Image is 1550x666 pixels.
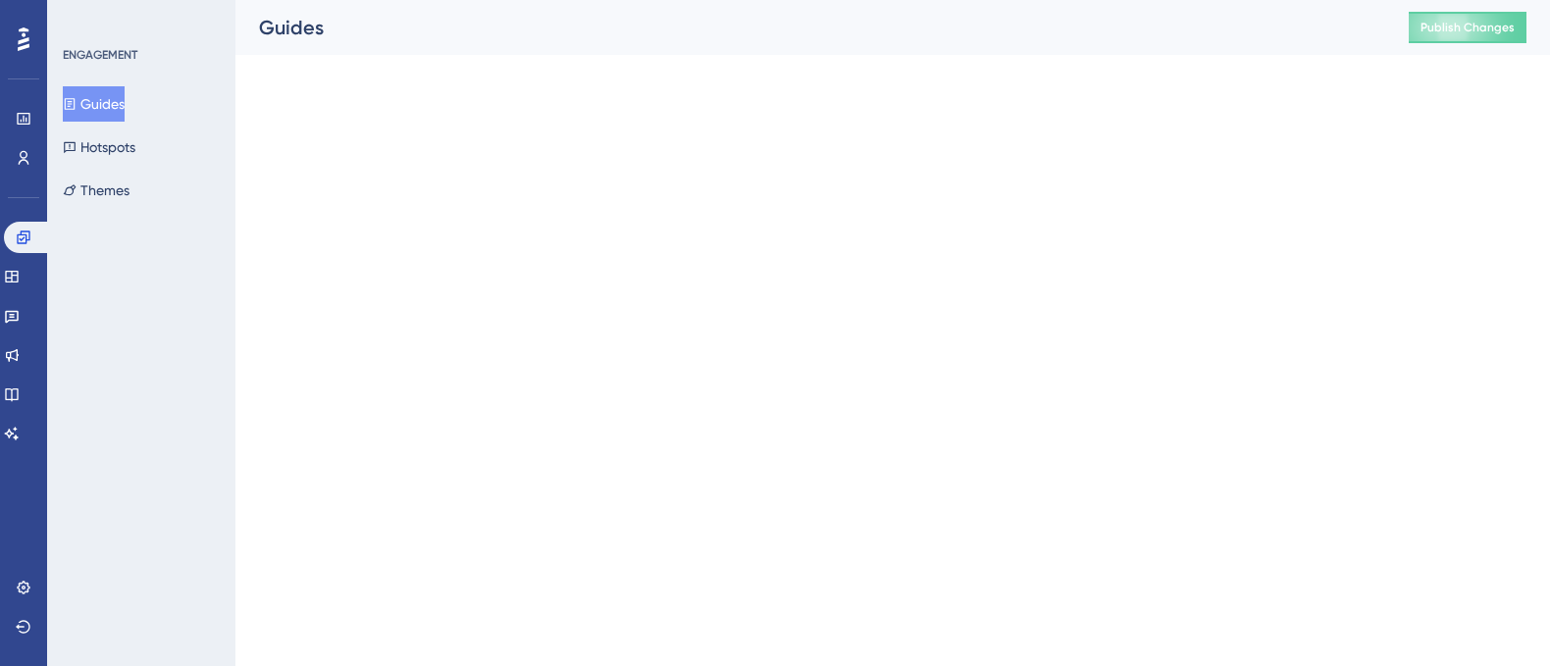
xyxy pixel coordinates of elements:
button: Publish Changes [1409,12,1526,43]
button: Themes [63,173,129,208]
div: Guides [259,14,1360,41]
span: Publish Changes [1421,20,1515,35]
button: Guides [63,86,125,122]
div: ENGAGEMENT [63,47,137,63]
button: Hotspots [63,129,135,165]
